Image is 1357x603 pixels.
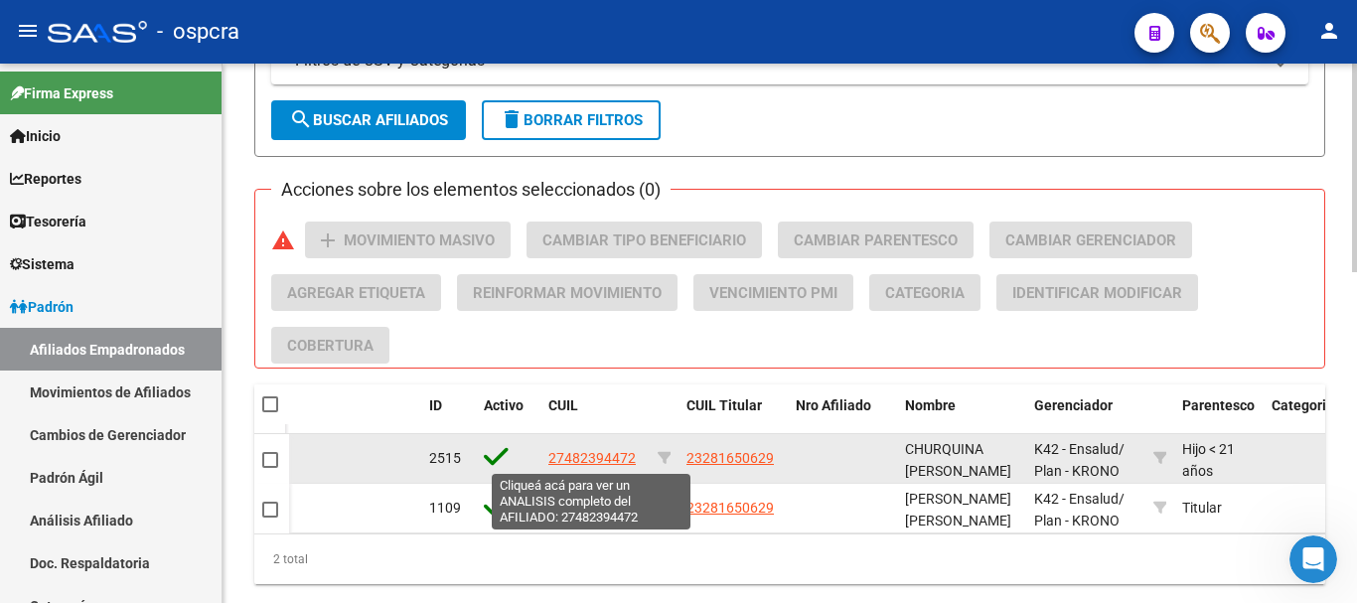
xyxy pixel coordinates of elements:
[289,107,313,131] mat-icon: search
[548,450,636,466] span: 27482394472
[157,10,239,54] span: - ospcra
[287,284,425,302] span: Agregar Etiqueta
[686,397,762,413] span: CUIL Titular
[10,253,75,275] span: Sistema
[1034,491,1125,552] span: / Plan - KRONO PLUS
[482,100,661,140] button: Borrar Filtros
[197,384,421,450] datatable-header-cell: Etiquetas
[885,284,965,302] span: Categoria
[1034,397,1113,413] span: Gerenciador
[500,111,643,129] span: Borrar Filtros
[305,222,511,258] button: Movimiento Masivo
[500,107,524,131] mat-icon: delete
[1272,397,1334,413] span: Categoria
[1182,397,1255,413] span: Parentesco
[473,284,662,302] span: Reinformar Movimiento
[1026,384,1145,450] datatable-header-cell: Gerenciador
[1174,384,1264,450] datatable-header-cell: Parentesco
[1034,441,1119,457] span: K42 - Ensalud
[905,491,1011,529] span: [PERSON_NAME] [PERSON_NAME]
[10,211,86,232] span: Tesorería
[778,222,974,258] button: Cambiar Parentesco
[709,284,837,302] span: Vencimiento PMI
[1034,491,1119,507] span: K42 - Ensalud
[796,397,871,413] span: Nro Afiliado
[996,274,1198,311] button: Identificar Modificar
[254,534,1325,584] div: 2 total
[869,274,980,311] button: Categoria
[1182,441,1235,480] span: Hijo < 21 años
[686,450,774,466] span: 23281650629
[344,231,495,249] span: Movimiento Masivo
[316,228,340,252] mat-icon: add
[1034,441,1125,503] span: / Plan - KRONO PLUS
[1182,500,1222,516] span: Titular
[457,274,678,311] button: Reinformar Movimiento
[1264,384,1343,450] datatable-header-cell: Categoria
[271,100,466,140] button: Buscar Afiliados
[10,125,61,147] span: Inicio
[271,327,389,364] button: Cobertura
[678,384,788,450] datatable-header-cell: CUIL Titular
[693,274,853,311] button: Vencimiento PMI
[289,111,448,129] span: Buscar Afiliados
[1289,535,1337,583] iframe: Intercom live chat
[548,500,636,516] span: 23281650629
[271,176,671,204] h3: Acciones sobre los elementos seleccionados (0)
[287,337,374,355] span: Cobertura
[10,296,74,318] span: Padrón
[10,168,81,190] span: Reportes
[1317,19,1341,43] mat-icon: person
[542,231,746,249] span: Cambiar Tipo Beneficiario
[686,500,774,516] span: 23281650629
[484,397,524,413] span: Activo
[788,384,897,450] datatable-header-cell: Nro Afiliado
[905,441,1011,503] span: CHURQUINA [PERSON_NAME] Price
[429,450,461,466] span: 2515
[1012,284,1182,302] span: Identificar Modificar
[421,384,476,450] datatable-header-cell: ID
[1005,231,1176,249] span: Cambiar Gerenciador
[527,222,762,258] button: Cambiar Tipo Beneficiario
[429,500,461,516] span: 1109
[989,222,1192,258] button: Cambiar Gerenciador
[905,397,956,413] span: Nombre
[540,384,650,450] datatable-header-cell: CUIL
[429,397,442,413] span: ID
[548,397,578,413] span: CUIL
[897,384,1026,450] datatable-header-cell: Nombre
[16,19,40,43] mat-icon: menu
[476,384,540,450] datatable-header-cell: Activo
[271,274,441,311] button: Agregar Etiqueta
[271,228,295,252] mat-icon: warning
[10,82,113,104] span: Firma Express
[794,231,958,249] span: Cambiar Parentesco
